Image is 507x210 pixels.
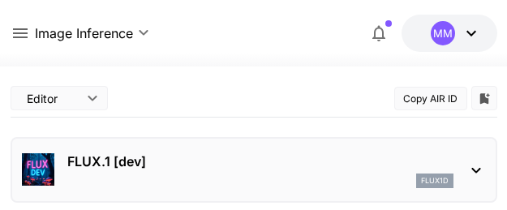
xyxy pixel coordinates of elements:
button: Copy AIR ID [394,87,467,110]
div: FLUX.1 [dev]flux1d [22,145,486,195]
span: Image Inference [35,24,133,43]
span: Editor [27,90,77,107]
p: FLUX.1 [dev] [67,152,453,171]
button: Add to library [477,88,492,108]
button: $19.39096MM [402,15,497,52]
div: MM [431,21,455,45]
p: flux1d [421,175,449,186]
